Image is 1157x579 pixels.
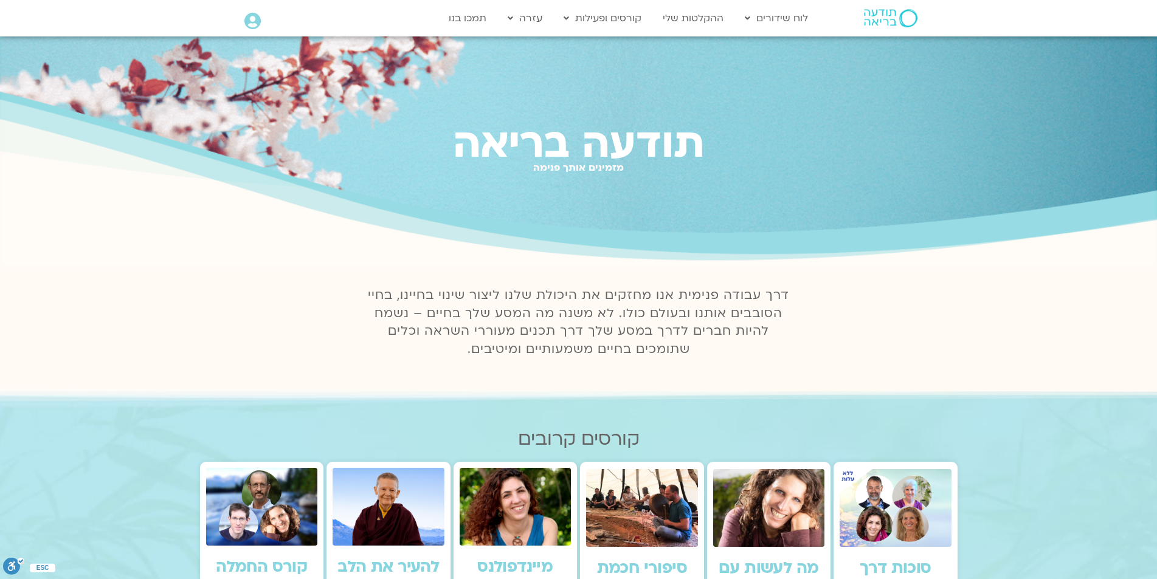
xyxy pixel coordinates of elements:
img: תודעה בריאה [864,9,917,27]
a: לוח שידורים [739,7,814,30]
a: ההקלטות שלי [657,7,730,30]
h2: קורסים קרובים [200,428,958,450]
a: תמכו בנו [443,7,492,30]
p: דרך עבודה פנימית אנו מחזקים את היכולת שלנו ליצור שינוי בחיינו, בחיי הסובבים אותנו ובעולם כולו. לא... [361,286,796,359]
a: עזרה [502,7,548,30]
a: קורסים ופעילות [558,7,648,30]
